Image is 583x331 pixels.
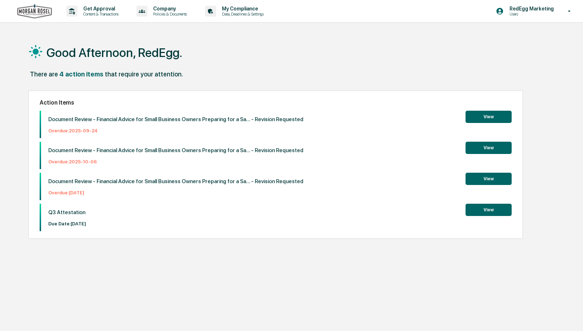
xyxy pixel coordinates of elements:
[48,190,303,195] p: Overdue: [DATE]
[466,142,512,154] button: View
[216,6,267,12] p: My Compliance
[105,70,183,78] div: that require your attention.
[147,12,191,17] p: Policies & Documents
[48,116,303,123] p: Document Review - Financial Advice for Small Business Owners Preparing for a Sa... - Revision Req...
[147,6,191,12] p: Company
[40,99,512,106] h2: Action Items
[466,175,512,182] a: View
[466,144,512,151] a: View
[77,6,122,12] p: Get Approval
[504,6,557,12] p: RedEgg Marketing
[48,159,303,164] p: Overdue: 2025-10-06
[216,12,267,17] p: Data, Deadlines & Settings
[466,173,512,185] button: View
[48,209,86,216] p: Q3 Attestation
[46,45,182,60] h1: Good Afternoon, RedEgg.
[77,12,122,17] p: Content & Transactions
[59,70,103,78] div: 4 action items
[48,178,303,185] p: Document Review - Financial Advice for Small Business Owners Preparing for a Sa... - Revision Req...
[48,147,303,154] p: Document Review - Financial Advice for Small Business Owners Preparing for a Sa... - Revision Req...
[466,204,512,216] button: View
[466,111,512,123] button: View
[17,4,52,19] img: logo
[466,113,512,120] a: View
[466,206,512,213] a: View
[48,221,86,226] p: Due Date: [DATE]
[30,70,58,78] div: There are
[48,128,303,133] p: Overdue: 2025-09-24
[504,12,557,17] p: Users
